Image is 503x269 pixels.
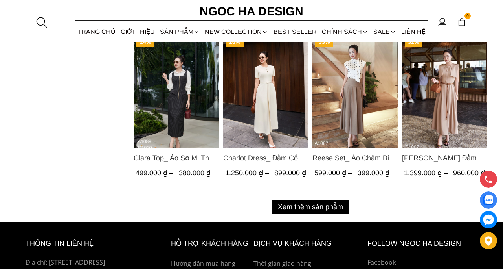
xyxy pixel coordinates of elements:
span: 380.000 ₫ [179,169,211,177]
a: Link to Clara Top_ Áo Sơ Mi Thô Cổ Đức Màu Trắng A1089 [134,152,219,163]
span: Clara Top_ Áo Sơ Mi Thô Cổ Đức Màu Trắng A1089 [134,152,219,163]
span: 399.000 ₫ [358,169,389,177]
a: Product image - Charlot Dress_ Đầm Cổ Tròn Xếp Ly Giữa Kèm Đai Màu Kem D1009 [223,34,309,148]
span: 0 [464,13,471,19]
span: Charlot Dress_ Đầm Cổ Tròn Xếp Ly Giữa Kèm Đai Màu Kem D1009 [223,152,309,163]
img: Reese Set_ Áo Chấm Bi Vai Chờm Mix Chân Váy Xếp Ly Hông Màu Nâu Tây A1087+CV142 [312,34,398,148]
span: 499.000 ₫ [136,169,175,177]
a: Link to Reese Set_ Áo Chấm Bi Vai Chờm Mix Chân Váy Xếp Ly Hông Màu Nâu Tây A1087+CV142 [312,152,398,163]
a: Thời gian giao hàng [253,259,363,269]
a: GIỚI THIỆU [118,21,157,42]
span: 1.399.000 ₫ [404,169,450,177]
span: 1.250.000 ₫ [225,169,271,177]
img: Clara Top_ Áo Sơ Mi Thô Cổ Đức Màu Trắng A1089 [134,34,219,148]
h6: Dịch vụ khách hàng [253,238,363,249]
a: TRANG CHỦ [75,21,118,42]
a: Product image - Helen Dress_ Đầm Xòe Choàng Vai Màu Bee Kaki D1007 [402,34,488,148]
div: Chính sách [319,21,371,42]
a: Ngoc Ha Design [193,2,310,21]
img: Charlot Dress_ Đầm Cổ Tròn Xếp Ly Giữa Kèm Đai Màu Kem D1009 [223,34,309,148]
div: SẢN PHẨM [158,21,202,42]
a: Display image [480,191,497,209]
a: Hướng dẫn mua hàng [171,259,250,269]
h6: Follow ngoc ha Design [367,238,477,249]
h6: thông tin liên hệ [26,238,153,249]
button: Xem thêm sản phẩm [272,200,349,214]
a: Product image - Clara Top_ Áo Sơ Mi Thô Cổ Đức Màu Trắng A1089 [134,34,219,148]
a: Link to Charlot Dress_ Đầm Cổ Tròn Xếp Ly Giữa Kèm Đai Màu Kem D1009 [223,152,309,163]
a: Product image - Reese Set_ Áo Chấm Bi Vai Chờm Mix Chân Váy Xếp Ly Hông Màu Nâu Tây A1087+CV142 [312,34,398,148]
h6: hỗ trợ khách hàng [171,238,250,249]
span: 899.000 ₫ [274,169,306,177]
span: 960.000 ₫ [453,169,485,177]
a: SALE [371,21,399,42]
a: messenger [480,211,497,228]
a: LIÊN HỆ [399,21,428,42]
a: BEST SELLER [271,21,319,42]
span: Reese Set_ Áo Chấm Bi Vai Chờm Mix Chân Váy Xếp Ly Hông Màu Nâu Tây A1087+CV142 [312,152,398,163]
a: Facebook [367,258,477,268]
img: Display image [483,195,493,205]
img: img-CART-ICON-ksit0nf1 [457,18,466,26]
span: 599.000 ₫ [314,169,354,177]
a: Link to Helen Dress_ Đầm Xòe Choàng Vai Màu Bee Kaki D1007 [402,152,488,163]
a: NEW COLLECTION [202,21,271,42]
img: Helen Dress_ Đầm Xòe Choàng Vai Màu Bee Kaki D1007 [402,34,488,148]
span: [PERSON_NAME] Đầm Xòe Choàng Vai Màu Bee Kaki D1007 [402,152,488,163]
